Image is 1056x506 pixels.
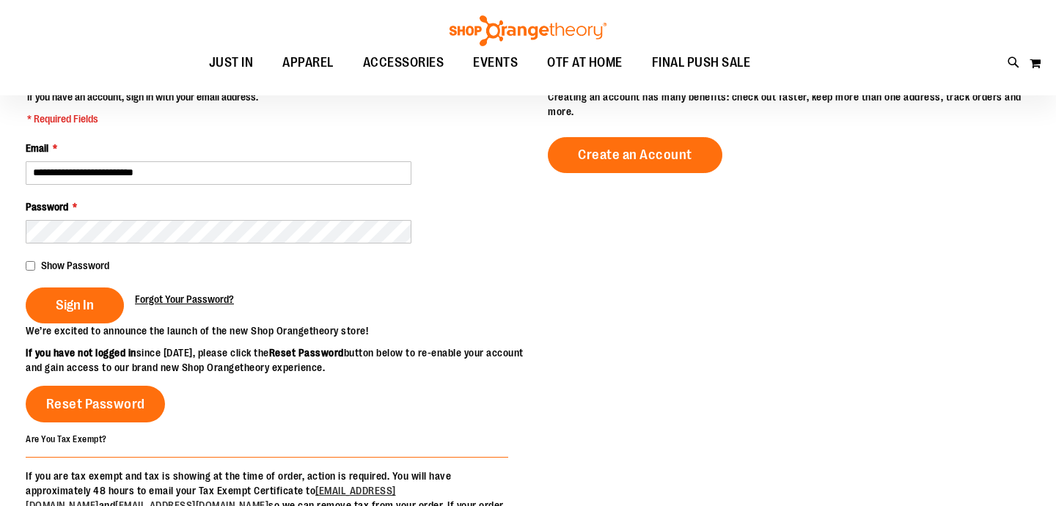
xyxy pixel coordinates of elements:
[268,46,348,80] a: APPAREL
[26,89,260,126] legend: If you have an account, sign in with your email address.
[41,260,109,271] span: Show Password
[26,434,107,444] strong: Are You Tax Exempt?
[532,46,637,80] a: OTF AT HOME
[652,46,751,79] span: FINAL PUSH SALE
[27,111,258,126] span: * Required Fields
[135,292,234,307] a: Forgot Your Password?
[194,46,268,80] a: JUST IN
[348,46,459,80] a: ACCESSORIES
[26,386,165,422] a: Reset Password
[209,46,254,79] span: JUST IN
[282,46,334,79] span: APPAREL
[26,347,136,359] strong: If you have not logged in
[363,46,444,79] span: ACCESSORIES
[26,345,528,375] p: since [DATE], please click the button below to re-enable your account and gain access to our bran...
[46,396,145,412] span: Reset Password
[26,323,528,338] p: We’re excited to announce the launch of the new Shop Orangetheory store!
[548,137,722,173] a: Create an Account
[547,46,623,79] span: OTF AT HOME
[637,46,766,80] a: FINAL PUSH SALE
[56,297,94,313] span: Sign In
[135,293,234,305] span: Forgot Your Password?
[26,142,48,154] span: Email
[458,46,532,80] a: EVENTS
[26,287,124,323] button: Sign In
[447,15,609,46] img: Shop Orangetheory
[548,89,1030,119] p: Creating an account has many benefits: check out faster, keep more than one address, track orders...
[26,201,68,213] span: Password
[473,46,518,79] span: EVENTS
[578,147,692,163] span: Create an Account
[269,347,344,359] strong: Reset Password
